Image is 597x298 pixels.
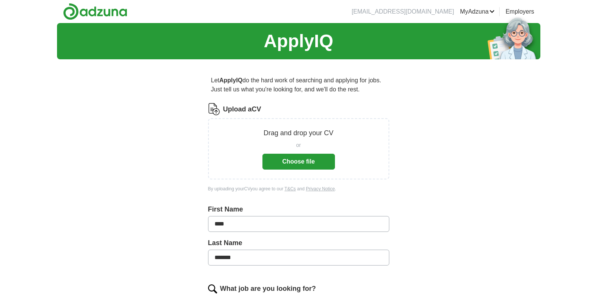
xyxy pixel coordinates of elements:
[63,3,127,20] img: Adzuna logo
[264,128,333,138] p: Drag and drop your CV
[296,141,301,149] span: or
[219,77,242,83] strong: ApplyIQ
[208,238,389,248] label: Last Name
[208,103,220,115] img: CV Icon
[223,104,261,114] label: Upload a CV
[208,204,389,215] label: First Name
[208,284,217,293] img: search.png
[284,186,296,191] a: T&Cs
[352,7,454,16] li: [EMAIL_ADDRESS][DOMAIN_NAME]
[262,154,335,170] button: Choose file
[506,7,534,16] a: Employers
[208,185,389,192] div: By uploading your CV you agree to our and .
[264,28,333,55] h1: ApplyIQ
[306,186,335,191] a: Privacy Notice
[208,73,389,97] p: Let do the hard work of searching and applying for jobs. Just tell us what you're looking for, an...
[460,7,495,16] a: MyAdzuna
[220,284,316,294] label: What job are you looking for?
